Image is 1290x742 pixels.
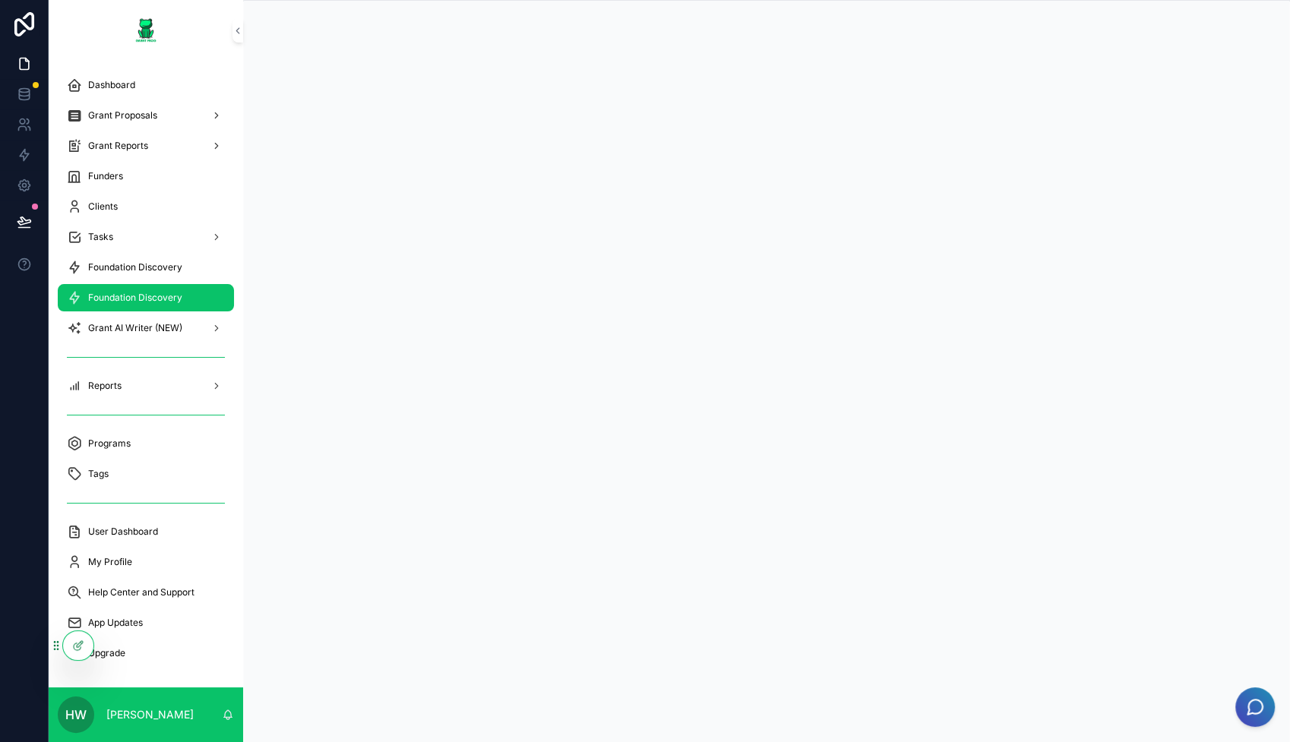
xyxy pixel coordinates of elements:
[88,109,157,122] span: Grant Proposals
[88,200,118,213] span: Clients
[58,223,234,251] a: Tasks
[58,372,234,399] a: Reports
[88,140,148,152] span: Grant Reports
[49,61,243,687] div: scrollable content
[88,79,135,91] span: Dashboard
[88,261,182,273] span: Foundation Discovery
[58,314,234,342] a: Grant AI Writer (NEW)
[58,102,234,129] a: Grant Proposals
[88,231,113,243] span: Tasks
[106,707,194,722] p: [PERSON_NAME]
[88,526,158,538] span: User Dashboard
[58,518,234,545] a: User Dashboard
[58,71,234,99] a: Dashboard
[88,468,109,480] span: Tags
[58,254,234,281] a: Foundation Discovery
[58,284,234,311] a: Foundation Discovery
[58,579,234,606] a: Help Center and Support
[134,18,158,43] img: App logo
[58,430,234,457] a: Programs
[58,548,234,576] a: My Profile
[58,163,234,190] a: Funders
[88,437,131,450] span: Programs
[88,586,194,598] span: Help Center and Support
[88,322,182,334] span: Grant AI Writer (NEW)
[88,292,182,304] span: Foundation Discovery
[58,460,234,488] a: Tags
[58,639,234,667] a: Upgrade
[88,647,125,659] span: Upgrade
[58,193,234,220] a: Clients
[88,380,122,392] span: Reports
[88,617,143,629] span: App Updates
[58,609,234,636] a: App Updates
[88,170,123,182] span: Funders
[58,132,234,159] a: Grant Reports
[88,556,132,568] span: My Profile
[65,706,87,724] span: HW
